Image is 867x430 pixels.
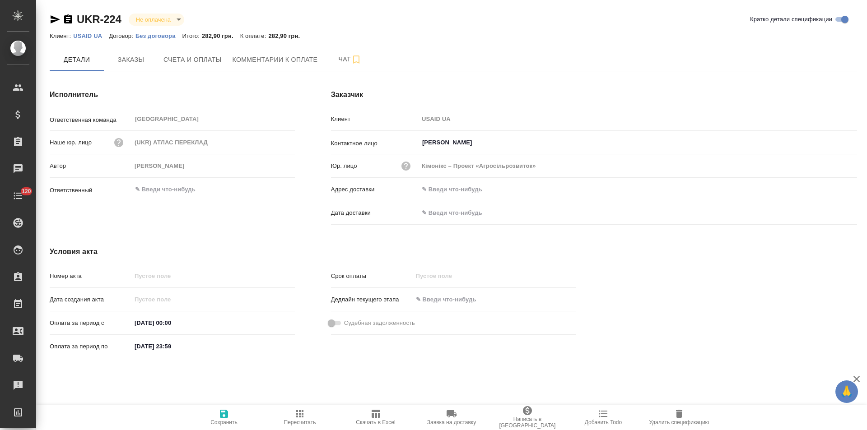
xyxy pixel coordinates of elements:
p: Дедлайн текущего этапа [331,295,413,304]
span: Кратко детали спецификации [750,15,832,24]
p: К оплате: [240,32,269,39]
div: Не оплачена [129,14,184,26]
p: Контактное лицо [331,139,419,148]
p: Дата доставки [331,208,419,217]
button: 🙏 [835,380,858,403]
h4: Исполнитель [50,89,295,100]
p: Ответственный [50,186,131,195]
span: 🙏 [839,382,854,401]
p: Ответственная команда [50,116,131,125]
p: Номер акта [50,272,131,281]
p: Клиент [331,115,419,124]
input: ✎ Введи что-нибудь [413,293,492,306]
p: Срок оплаты [331,272,413,281]
a: UKR-224 [77,13,121,25]
input: ✎ Введи что-нибудь [131,316,210,329]
span: Детали [55,54,98,65]
p: Итого: [182,32,202,39]
svg: Подписаться [351,54,362,65]
input: ✎ Введи что-нибудь [419,183,857,196]
input: Пустое поле [419,112,857,125]
p: Адрес доставки [331,185,419,194]
input: Пустое поле [131,293,210,306]
p: 282,90 грн. [268,32,307,39]
input: Пустое поле [413,269,492,282]
input: ✎ Введи что-нибудь [134,184,262,195]
p: USAID UA [73,32,109,39]
span: Заказы [109,54,153,65]
input: ✎ Введи что-нибудь [131,340,210,353]
p: Оплата за период с [50,319,131,328]
h4: Заказчик [331,89,857,100]
p: Без договора [135,32,182,39]
p: Оплата за период по [50,342,131,351]
a: Без договора [135,32,182,39]
p: Автор [50,162,131,171]
button: Не оплачена [133,16,173,23]
button: Скопировать ссылку [63,14,74,25]
button: Скопировать ссылку для ЯМессенджера [50,14,61,25]
p: Юр. лицо [331,162,357,171]
span: Чат [328,54,372,65]
span: Комментарии к оплате [233,54,318,65]
button: Open [290,189,292,190]
p: Наше юр. лицо [50,138,92,147]
p: Клиент: [50,32,73,39]
h4: Условия акта [50,246,576,257]
input: ✎ Введи что-нибудь [419,206,498,219]
a: 120 [2,185,34,207]
p: Договор: [109,32,135,39]
span: Судебная задолженность [344,319,415,328]
span: Счета и оплаты [163,54,222,65]
input: Пустое поле [131,269,295,282]
p: Дата создания акта [50,295,131,304]
input: Пустое поле [131,159,295,172]
button: Open [852,142,854,143]
input: Пустое поле [419,159,857,172]
span: 120 [16,187,37,196]
input: Пустое поле [131,136,295,149]
a: USAID UA [73,32,109,39]
p: 282,90 грн. [202,32,240,39]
